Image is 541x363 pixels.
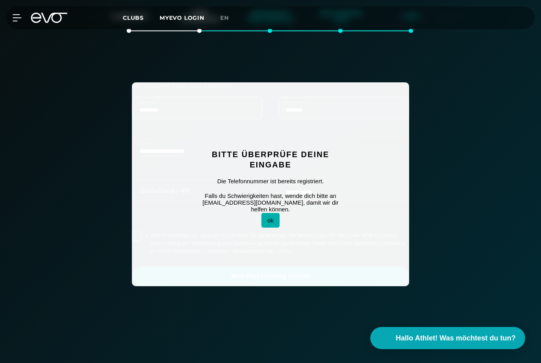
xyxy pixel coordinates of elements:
a: Clubs [123,14,160,21]
p: Die Telefonnummer ist bereits registriert. [201,178,340,184]
p: Falls du Schwierigkeiten hast, wende dich bitte an [EMAIL_ADDRESS][DOMAIN_NAME], damit wir dir he... [201,192,340,213]
a: MYEVO LOGIN [160,14,204,21]
p: Mit * markierte Felder sind erforderlich. [132,82,409,89]
span: Clubs [123,14,144,21]
button: Hallo Athlet! Was möchtest du tun? [370,327,525,349]
h2: Bitte überprüfe deine Eingabe [201,149,340,170]
span: en [220,14,229,21]
span: Hallo Athlet! Was möchtest du tun? [396,333,516,344]
a: en [220,13,238,23]
button: ok [261,213,280,228]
